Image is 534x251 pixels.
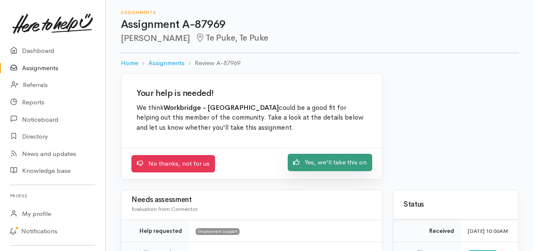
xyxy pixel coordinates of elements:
[393,220,461,242] td: Received
[10,190,95,202] h6: Profile
[131,205,198,213] span: Evaluation from Connector
[131,155,215,172] a: No thanks, not for us
[121,33,519,43] h2: [PERSON_NAME]
[121,19,519,31] h1: Assignment A-87969
[121,53,519,73] nav: breadcrumb
[196,228,240,235] span: Employment support
[288,154,372,171] a: Yes, we'll take this on
[163,104,279,112] b: Workbridge - [GEOGRAPHIC_DATA]
[121,10,519,15] h6: Assignments
[131,196,372,204] h3: Needs assessment
[121,220,189,242] td: Help requested
[468,227,508,235] time: [DATE] 10:06AM
[136,89,367,98] h2: Your help is needed!
[403,201,508,209] h3: Status
[136,103,367,133] p: We think could be a good fit for helping out this member of the community. Take a look at the det...
[195,33,268,43] span: Te Puke, Te Puke
[148,58,185,68] a: Assignments
[185,58,240,68] li: Review A-87969
[121,58,138,68] a: Home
